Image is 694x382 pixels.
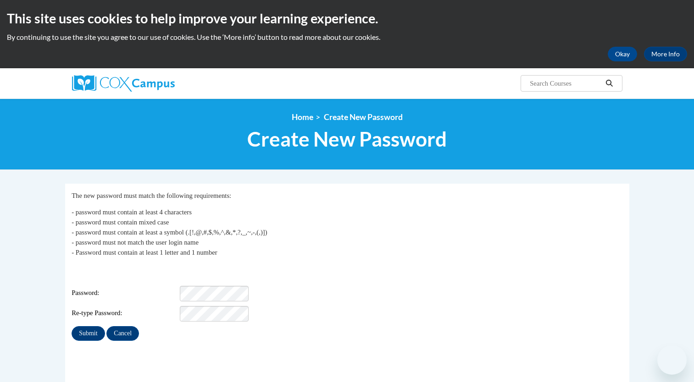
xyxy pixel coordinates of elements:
p: By continuing to use the site you agree to our use of cookies. Use the ‘More info’ button to read... [7,32,687,42]
span: Create New Password [247,127,447,151]
span: Re-type Password: [72,308,178,318]
h2: This site uses cookies to help improve your learning experience. [7,9,687,27]
span: Create New Password [324,112,403,122]
input: Search Courses [529,78,602,89]
button: Search [602,78,616,89]
span: Password: [72,288,178,298]
a: Home [292,112,313,122]
span: - password must contain at least 4 characters - password must contain mixed case - password must ... [72,208,267,256]
span: The new password must match the following requirements: [72,192,231,199]
a: Cox Campus [72,75,246,92]
input: Submit [72,326,105,341]
iframe: Button to launch messaging window [657,345,687,375]
input: Cancel [106,326,139,341]
button: Okay [608,47,637,61]
img: Cox Campus [72,75,175,92]
a: More Info [644,47,687,61]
